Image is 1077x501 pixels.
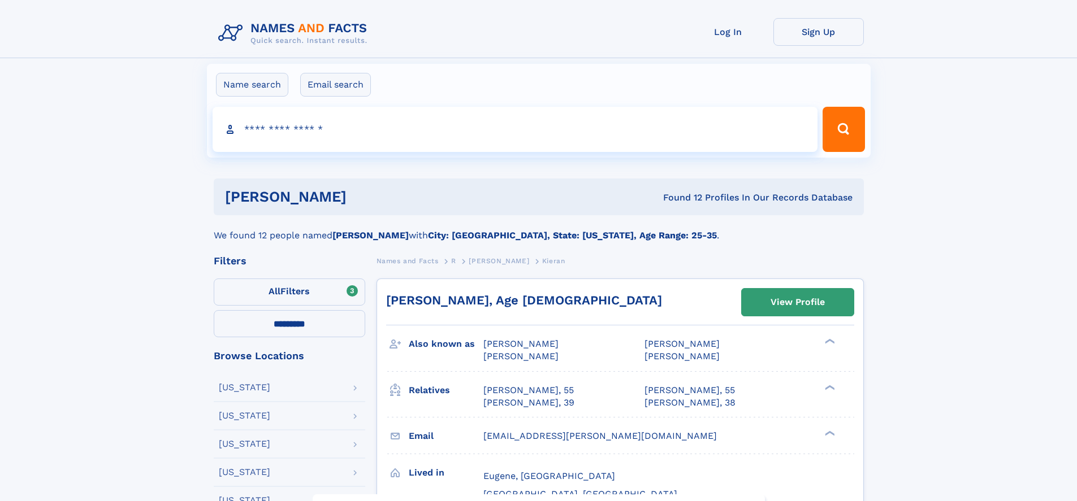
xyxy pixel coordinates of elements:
[214,256,365,266] div: Filters
[451,254,456,268] a: R
[483,397,574,409] a: [PERSON_NAME], 39
[409,426,483,446] h3: Email
[822,338,836,345] div: ❯
[300,73,371,97] label: Email search
[773,18,864,46] a: Sign Up
[483,489,677,499] span: [GEOGRAPHIC_DATA], [GEOGRAPHIC_DATA]
[483,338,559,349] span: [PERSON_NAME]
[214,351,365,361] div: Browse Locations
[216,73,288,97] label: Name search
[269,286,280,297] span: All
[483,384,574,397] a: [PERSON_NAME], 55
[409,381,483,400] h3: Relatives
[645,351,720,361] span: [PERSON_NAME]
[219,439,270,448] div: [US_STATE]
[483,470,615,481] span: Eugene, [GEOGRAPHIC_DATA]
[645,397,736,409] a: [PERSON_NAME], 38
[823,107,864,152] button: Search Button
[214,215,864,242] div: We found 12 people named with .
[645,338,720,349] span: [PERSON_NAME]
[822,384,836,391] div: ❯
[428,230,717,241] b: City: [GEOGRAPHIC_DATA], State: [US_STATE], Age Range: 25-35
[505,191,853,204] div: Found 12 Profiles In Our Records Database
[409,334,483,354] h3: Also known as
[409,463,483,482] h3: Lived in
[451,257,456,265] span: R
[377,254,439,268] a: Names and Facts
[483,430,717,441] span: [EMAIL_ADDRESS][PERSON_NAME][DOMAIN_NAME]
[213,107,818,152] input: search input
[542,257,565,265] span: Kieran
[219,468,270,477] div: [US_STATE]
[469,257,529,265] span: [PERSON_NAME]
[483,351,559,361] span: [PERSON_NAME]
[683,18,773,46] a: Log In
[214,18,377,49] img: Logo Names and Facts
[771,289,825,315] div: View Profile
[219,383,270,392] div: [US_STATE]
[645,384,735,397] a: [PERSON_NAME], 55
[822,429,836,437] div: ❯
[742,289,854,316] a: View Profile
[469,254,529,268] a: [PERSON_NAME]
[214,278,365,306] label: Filters
[225,190,505,204] h1: [PERSON_NAME]
[332,230,409,241] b: [PERSON_NAME]
[219,411,270,420] div: [US_STATE]
[386,293,662,307] a: [PERSON_NAME], Age [DEMOGRAPHIC_DATA]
